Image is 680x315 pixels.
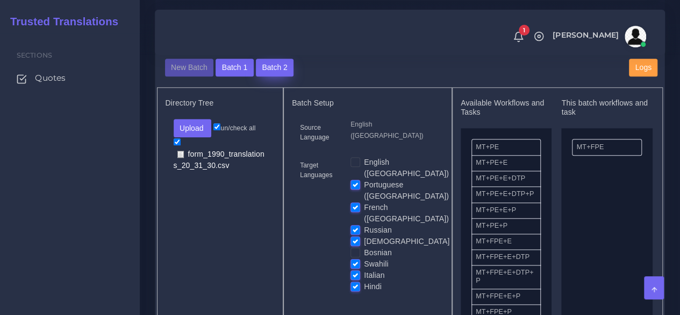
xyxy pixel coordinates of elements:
li: MT+FPE+E+P [471,289,541,305]
button: Upload [174,119,212,137]
input: un/check all [213,123,220,130]
a: New Batch [165,62,214,71]
h5: This batch workflows and task [561,99,652,117]
h5: Batch Setup [292,99,443,108]
a: [PERSON_NAME]avatar [547,26,650,47]
button: Logs [629,59,657,77]
li: MT+FPE [572,139,641,156]
h5: Available Workflows and Tasks [461,99,552,117]
a: Quotes [8,67,132,89]
button: New Batch [165,59,214,77]
a: Batch 2 [256,62,294,71]
label: Italian [364,270,384,281]
li: MT+PE+E [471,155,541,171]
label: Russian [364,225,392,236]
span: [PERSON_NAME] [553,31,619,39]
li: MT+PE+E+DTP+P [471,186,541,202]
span: 1 [519,25,529,36]
label: English ([GEOGRAPHIC_DATA]) [364,157,449,179]
a: Trusted Translations [3,13,118,31]
a: Batch 1 [216,62,253,71]
li: MT+PE [471,139,541,156]
label: [DEMOGRAPHIC_DATA] [364,236,449,247]
span: Sections [17,51,52,59]
label: Swahili [364,258,388,270]
label: Source Language [300,123,334,142]
li: MT+FPE+E [471,234,541,250]
h2: Trusted Translations [3,15,118,28]
label: Target Languages [300,160,334,180]
label: Hindi [364,281,382,292]
li: MT+PE+E+P [471,202,541,219]
img: avatar [625,26,646,47]
li: MT+PE+P [471,218,541,234]
button: Batch 2 [256,59,294,77]
li: MT+PE+E+DTP [471,171,541,187]
label: un/check all [213,123,255,133]
span: Logs [635,63,652,72]
span: Quotes [35,72,66,84]
li: MT+FPE+E+DTP [471,249,541,265]
a: 1 [509,31,528,43]
label: French ([GEOGRAPHIC_DATA]) [364,202,449,225]
label: Portuguese ([GEOGRAPHIC_DATA]) [364,179,449,202]
a: form_1990_translations_20_31_30.csv [174,149,264,170]
li: MT+FPE+E+DTP+P [471,265,541,289]
label: Bosnian [364,247,392,258]
h5: Directory Tree [166,99,275,108]
button: Batch 1 [216,59,253,77]
p: English ([GEOGRAPHIC_DATA]) [350,119,435,142]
